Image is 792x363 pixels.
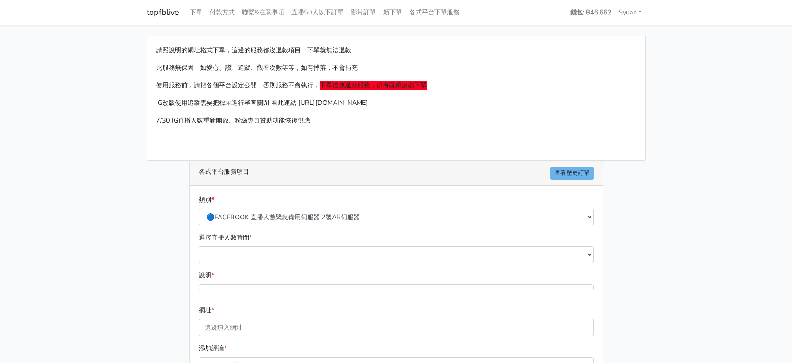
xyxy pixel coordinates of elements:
[147,4,179,21] a: topfblive
[567,4,615,21] a: 錢包: 846.662
[206,4,238,21] a: 付款方式
[156,80,636,91] p: 使用服務前，請把各個平台設定公開，否則服務不會執行，
[156,115,636,126] p: 7/30 IG直播人數重新開放、粉絲專頁贊助功能恢復供應
[380,4,406,21] a: 新下單
[156,63,636,73] p: 此服務無保固，如愛心、讚、追蹤、觀看次數等等，如有掉落，不會補充
[615,4,646,21] a: Syuan
[199,305,214,315] label: 網址
[190,161,603,186] div: 各式平台服務項目
[406,4,463,21] a: 各式平台下單服務
[199,270,214,281] label: 說明
[156,98,636,108] p: IG改版使用追蹤需要把標示進行審查關閉 看此連結 [URL][DOMAIN_NAME]
[199,232,252,243] label: 選擇直播人數時間
[550,167,594,180] a: 查看歷史訂單
[320,81,427,90] span: 下單後無退款服務，如有疑慮請勿下單
[199,195,214,205] label: 類別
[156,45,636,55] p: 請照說明的網址格式下單，這邊的服務都沒退款項目，下單就無法退款
[347,4,380,21] a: 影片訂單
[288,4,347,21] a: 直播50人以下訂單
[199,319,594,336] input: 這邊填入網址
[199,343,227,354] label: 添加評論
[186,4,206,21] a: 下單
[570,8,612,17] strong: 錢包: 846.662
[238,4,288,21] a: 聯繫&注意事項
